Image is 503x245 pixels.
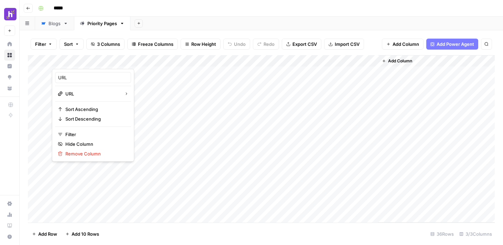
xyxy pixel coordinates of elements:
button: Add Column [382,39,424,50]
span: Undo [234,41,246,48]
span: Add 10 Rows [72,231,99,237]
span: Import CSV [335,41,360,48]
a: Usage [4,209,15,220]
span: Sort Descending [65,115,126,122]
button: Add Row [28,228,61,239]
span: Add Column [393,41,419,48]
a: Insights [4,61,15,72]
span: Add Column [388,58,412,64]
a: Priority Pages [74,17,130,30]
button: Import CSV [324,39,364,50]
a: Your Data [4,83,15,94]
button: Export CSV [282,39,321,50]
span: Add Row [38,231,57,237]
a: Blogs [35,17,74,30]
span: Hide Column [65,141,126,147]
button: Row Height [181,39,221,50]
button: 3 Columns [86,39,125,50]
a: Home [4,39,15,50]
button: Sort [60,39,84,50]
div: Priority Pages [87,20,117,27]
img: Homebase Logo [4,8,17,20]
button: Filter [31,39,57,50]
button: Undo [223,39,250,50]
span: Row Height [191,41,216,48]
a: Browse [4,50,15,61]
span: Filter [65,131,126,138]
span: Freeze Columns [138,41,173,48]
a: Learning Hub [4,220,15,231]
span: Remove Column [65,150,126,157]
button: Add Power Agent [426,39,478,50]
button: Add Column [379,57,415,65]
a: Opportunities [4,72,15,83]
span: URL [65,90,119,97]
span: Redo [264,41,275,48]
div: 3/3 Columns [457,228,495,239]
div: Blogs [49,20,61,27]
span: Sort Ascending [65,106,126,113]
span: Filter [35,41,46,48]
button: Help + Support [4,231,15,242]
button: Add 10 Rows [61,228,103,239]
button: Freeze Columns [127,39,178,50]
button: Workspace: Homebase [4,6,15,23]
span: Sort [64,41,73,48]
div: 36 Rows [428,228,457,239]
span: Add Power Agent [437,41,474,48]
button: Redo [253,39,279,50]
span: 3 Columns [97,41,120,48]
span: Export CSV [292,41,317,48]
a: Settings [4,198,15,209]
